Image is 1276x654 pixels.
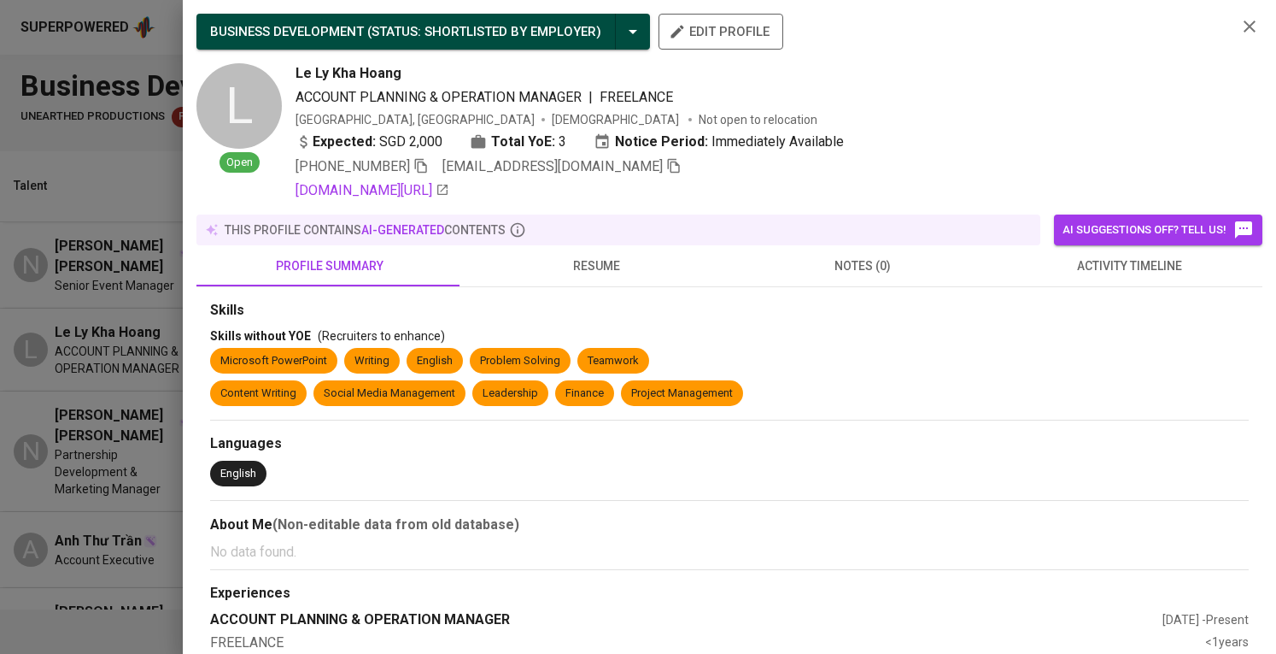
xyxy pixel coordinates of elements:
b: Total YoE: [491,132,555,152]
b: Notice Period: [615,132,708,152]
div: <1 years [1205,633,1249,653]
div: Writing [354,353,389,369]
span: 3 [559,132,566,152]
b: (Non-editable data from old database) [272,516,519,533]
span: edit profile [672,21,770,43]
div: Immediately Available [594,132,844,152]
div: Finance [565,386,604,402]
span: FREELANCE [600,89,673,105]
span: [DEMOGRAPHIC_DATA] [552,111,682,128]
div: Teamwork [588,353,639,369]
div: Social Media Management [324,386,455,402]
div: Leadership [483,386,538,402]
span: Le Ly Kha Hoang [296,63,401,84]
span: [EMAIL_ADDRESS][DOMAIN_NAME] [442,158,663,174]
span: notes (0) [740,256,986,277]
span: [PHONE_NUMBER] [296,158,410,174]
a: edit profile [658,24,783,38]
b: Expected: [313,132,376,152]
div: Project Management [631,386,733,402]
span: AI suggestions off? Tell us! [1062,220,1254,240]
div: Content Writing [220,386,296,402]
div: Languages [210,434,1249,454]
div: English [220,466,256,482]
button: edit profile [658,14,783,50]
div: Problem Solving [480,353,560,369]
span: (Recruiters to enhance) [318,329,445,343]
span: | [588,87,593,108]
span: resume [473,256,719,277]
span: AI-generated [361,223,444,237]
div: FREELANCE [210,633,1205,653]
div: Experiences [210,584,1249,604]
div: [GEOGRAPHIC_DATA], [GEOGRAPHIC_DATA] [296,111,535,128]
button: BUSINESS DEVELOPMENT (STATUS: Shortlisted by Employer) [196,14,650,50]
div: ACCOUNT PLANNING & OPERATION MANAGER [210,610,1162,630]
span: Open [219,155,260,171]
div: L [196,63,282,149]
div: [DATE] - Present [1162,611,1249,628]
span: profile summary [207,256,453,277]
span: ( STATUS : Shortlisted by Employer ) [367,24,601,39]
button: AI suggestions off? Tell us! [1054,215,1262,245]
p: Not open to relocation [699,111,817,128]
span: BUSINESS DEVELOPMENT [210,24,364,39]
div: About Me [210,515,1249,535]
div: English [417,353,453,369]
a: [DOMAIN_NAME][URL] [296,180,449,201]
span: ACCOUNT PLANNING & OPERATION MANAGER [296,89,582,105]
div: Microsoft PowerPoint [220,353,327,369]
span: Skills without YOE [210,329,311,343]
p: No data found. [210,542,1249,563]
span: activity timeline [1006,256,1252,277]
div: SGD 2,000 [296,132,442,152]
p: this profile contains contents [225,221,506,239]
div: Skills [210,301,1249,321]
